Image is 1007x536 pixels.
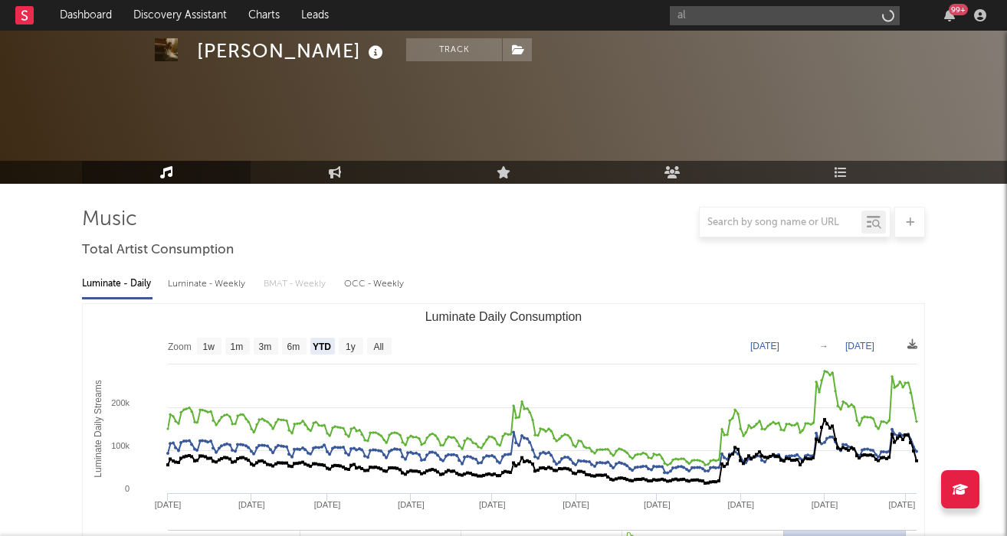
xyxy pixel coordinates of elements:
[479,500,506,509] text: [DATE]
[944,9,955,21] button: 99+
[168,342,192,352] text: Zoom
[203,342,215,352] text: 1w
[111,441,130,450] text: 100k
[259,342,272,352] text: 3m
[93,380,103,477] text: Luminate Daily Streams
[406,38,502,61] button: Track
[313,342,331,352] text: YTD
[197,38,387,64] div: [PERSON_NAME]
[949,4,968,15] div: 99 +
[155,500,182,509] text: [DATE]
[644,500,671,509] text: [DATE]
[125,484,130,493] text: 0
[346,342,356,352] text: 1y
[314,500,341,509] text: [DATE]
[231,342,244,352] text: 1m
[111,398,130,407] text: 200k
[727,500,754,509] text: [DATE]
[82,241,234,260] span: Total Artist Consumption
[889,500,916,509] text: [DATE]
[287,342,300,352] text: 6m
[812,500,838,509] text: [DATE]
[563,500,589,509] text: [DATE]
[670,6,900,25] input: Search for artists
[373,342,383,352] text: All
[819,341,828,351] text: →
[168,271,248,297] div: Luminate - Weekly
[238,500,265,509] text: [DATE]
[425,310,582,323] text: Luminate Daily Consumption
[845,341,874,351] text: [DATE]
[700,217,861,229] input: Search by song name or URL
[750,341,779,351] text: [DATE]
[82,271,153,297] div: Luminate - Daily
[344,271,405,297] div: OCC - Weekly
[398,500,425,509] text: [DATE]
